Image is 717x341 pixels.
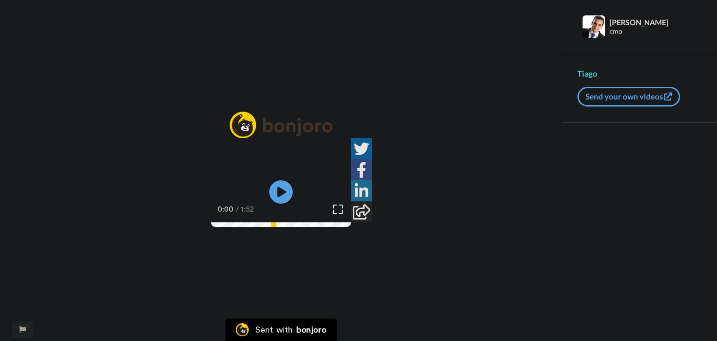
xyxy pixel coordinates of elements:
[230,112,332,138] img: logo_full.png
[241,204,257,215] span: 1:52
[296,326,326,334] div: bonjoro
[236,323,249,336] img: Bonjoro Logo
[236,204,239,215] span: /
[610,28,702,36] div: cmo
[610,18,702,27] div: [PERSON_NAME]
[577,68,702,79] div: Tiago
[225,319,337,341] a: Bonjoro LogoSent withbonjoro
[583,15,605,38] img: Profile Image
[255,326,293,334] div: Sent with
[218,204,234,215] span: 0:00
[577,87,680,107] button: Send your own videos
[333,205,343,214] img: Full screen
